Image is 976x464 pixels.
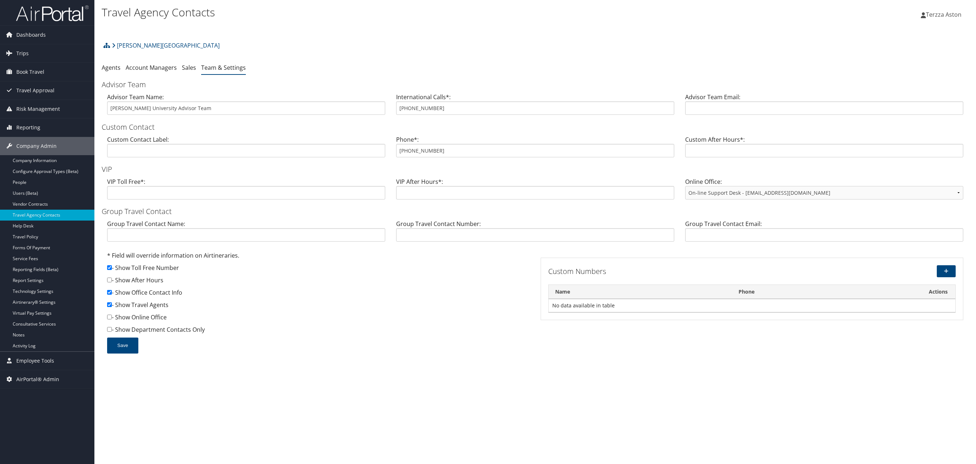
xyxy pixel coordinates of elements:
[102,64,121,72] a: Agents
[16,81,54,100] span: Travel Approval
[391,93,680,121] div: International Calls*:
[112,38,220,53] a: [PERSON_NAME][GEOGRAPHIC_DATA]
[107,288,530,300] div: - Show Office Contact Info
[921,4,969,25] a: Terzza Aston
[102,135,391,163] div: Custom Contact Label:
[107,276,530,288] div: - Show After Hours
[921,285,955,299] th: Actions: activate to sort column ascending
[391,135,680,163] div: Phone*:
[102,164,969,174] h3: VIP
[680,93,969,121] div: Advisor Team Email:
[391,177,680,205] div: VIP After Hours*:
[16,63,44,81] span: Book Travel
[549,299,955,312] td: No data available in table
[16,100,60,118] span: Risk Management
[102,122,969,132] h3: Custom Contact
[102,219,391,247] div: Group Travel Contact Name:
[201,64,246,72] a: Team & Settings
[107,300,530,313] div: - Show Travel Agents
[16,26,46,44] span: Dashboards
[391,219,680,247] div: Group Travel Contact Number:
[926,11,961,19] span: Terzza Aston
[549,285,732,299] th: Name: activate to sort column descending
[107,251,530,263] div: * Field will override information on Airtineraries.
[680,177,969,205] div: Online Office:
[107,313,530,325] div: - Show Online Office
[16,5,89,22] img: airportal-logo.png
[107,263,530,276] div: - Show Toll Free Number
[732,285,921,299] th: Phone: activate to sort column ascending
[182,64,196,72] a: Sales
[126,64,177,72] a: Account Managers
[107,338,138,354] button: Save
[16,137,57,155] span: Company Admin
[16,352,54,370] span: Employee Tools
[680,219,969,247] div: Group Travel Contact Email:
[102,206,969,217] h3: Group Travel Contact
[16,44,29,62] span: Trips
[107,325,530,338] div: - Show Department Contacts Only
[102,80,969,90] h3: Advisor Team
[548,266,818,277] h3: Custom Numbers
[102,177,391,205] div: VIP Toll Free*:
[16,370,59,388] span: AirPortal® Admin
[16,118,40,137] span: Reporting
[102,93,391,121] div: Advisor Team Name:
[102,5,680,20] h1: Travel Agency Contacts
[680,135,969,163] div: Custom After Hours*:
